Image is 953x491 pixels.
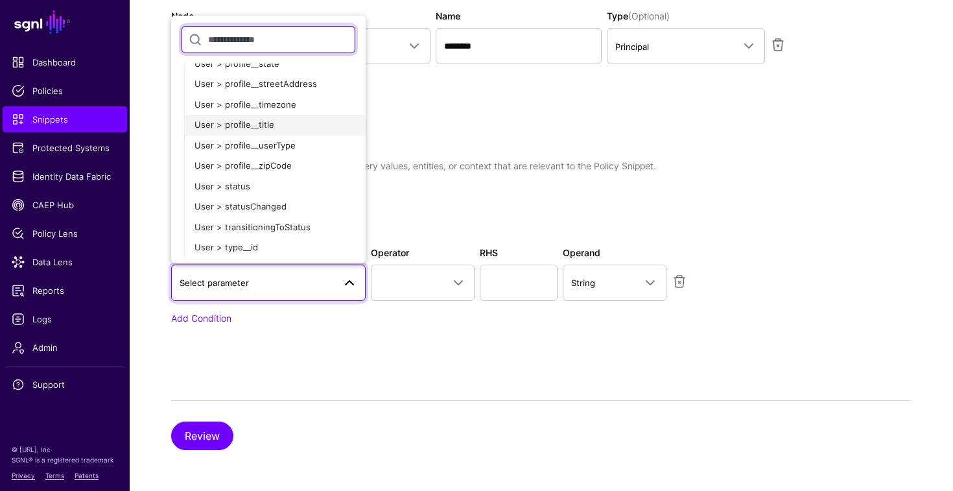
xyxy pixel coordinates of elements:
[171,422,233,450] button: Review
[607,9,670,23] label: Type
[12,378,118,391] span: Support
[12,455,118,465] p: SGNL® is a registered trademark
[12,170,118,183] span: Identity Data Fabric
[480,246,498,259] label: RHS
[194,140,296,150] span: User > profile__userType
[184,197,366,217] button: User > statusChanged
[3,135,127,161] a: Protected Systems
[3,306,127,332] a: Logs
[12,56,118,69] span: Dashboard
[180,278,249,288] span: Select parameter
[194,201,287,211] span: User > statusChanged
[171,313,231,324] a: Add Condition
[171,159,819,173] p: Conditions help to specify only the specific query values, entities, or context that are relevant...
[3,78,127,104] a: Policies
[184,115,366,136] button: User > profile__title
[184,95,366,115] button: User > profile__timezone
[571,278,595,288] span: String
[194,119,274,130] span: User > profile__title
[12,256,118,269] span: Data Lens
[3,278,127,304] a: Reports
[171,9,194,23] label: Node
[194,242,258,252] span: User > type__id
[184,54,366,75] button: User > profile__state
[3,335,127,361] a: Admin
[12,472,35,479] a: Privacy
[184,176,366,197] button: User > status
[194,58,279,69] span: User > profile__state
[3,221,127,246] a: Policy Lens
[436,9,460,23] label: Name
[12,227,118,240] span: Policy Lens
[12,284,118,297] span: Reports
[45,472,64,479] a: Terms
[12,141,118,154] span: Protected Systems
[3,106,127,132] a: Snippets
[3,192,127,218] a: CAEP Hub
[184,74,366,95] button: User > profile__streetAddress
[3,163,127,189] a: Identity Data Fabric
[8,8,122,36] a: SGNL
[12,444,118,455] p: © [URL], Inc
[194,99,296,110] span: User > profile__timezone
[171,140,819,156] h3: Conditions
[3,249,127,275] a: Data Lens
[615,42,649,52] span: Principal
[12,84,118,97] span: Policies
[194,181,250,191] span: User > status
[371,246,409,259] label: Operator
[184,156,366,176] button: User > profile__zipCode
[12,198,118,211] span: CAEP Hub
[12,341,118,354] span: Admin
[12,113,118,126] span: Snippets
[12,313,118,326] span: Logs
[184,217,366,238] button: User > transitioningToStatus
[3,49,127,75] a: Dashboard
[184,237,366,258] button: User > type__id
[628,10,670,21] span: (Optional)
[194,160,292,171] span: User > profile__zipCode
[75,472,99,479] a: Patents
[563,246,600,259] label: Operand
[184,136,366,156] button: User > profile__userType
[194,222,311,232] span: User > transitioningToStatus
[194,78,317,89] span: User > profile__streetAddress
